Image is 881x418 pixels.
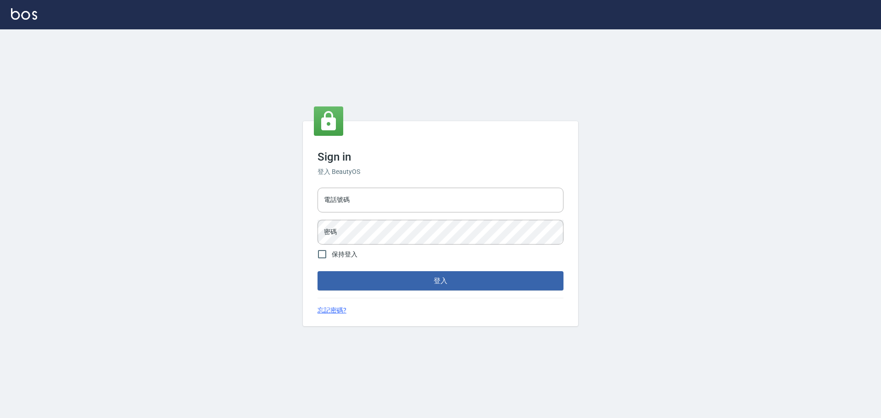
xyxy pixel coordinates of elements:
span: 保持登入 [332,250,357,259]
a: 忘記密碼? [318,306,346,315]
h6: 登入 BeautyOS [318,167,563,177]
h3: Sign in [318,150,563,163]
img: Logo [11,8,37,20]
button: 登入 [318,271,563,290]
